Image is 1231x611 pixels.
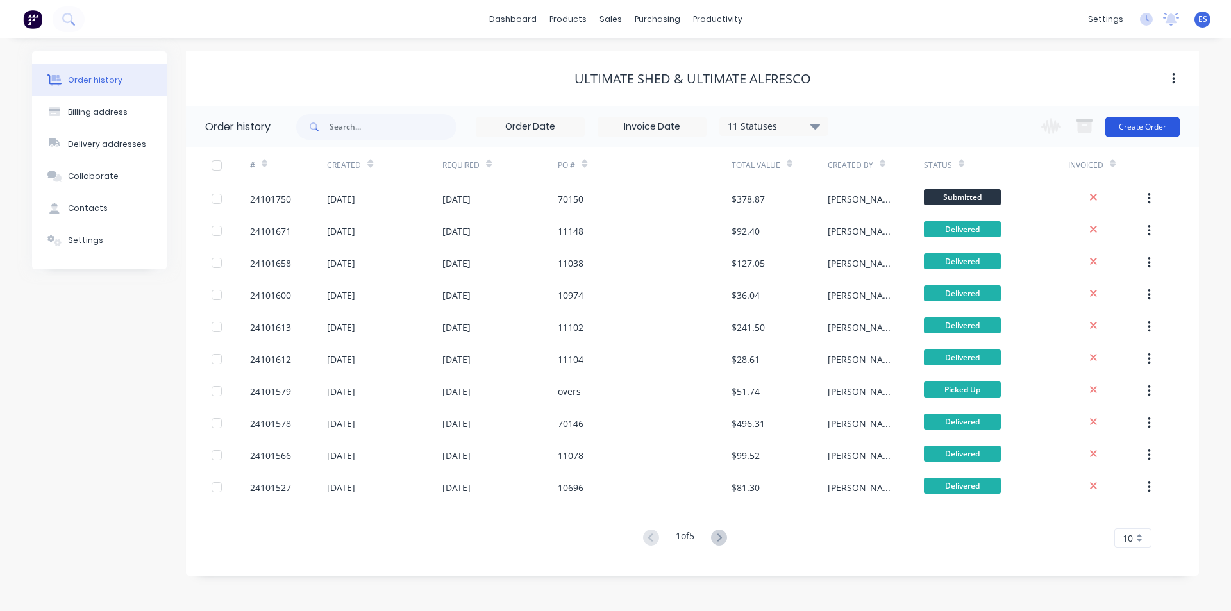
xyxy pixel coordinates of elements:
[720,119,828,133] div: 11 Statuses
[250,289,291,302] div: 24101600
[924,221,1001,237] span: Delivered
[924,189,1001,205] span: Submitted
[32,64,167,96] button: Order history
[628,10,687,29] div: purchasing
[327,256,355,270] div: [DATE]
[442,224,471,238] div: [DATE]
[327,449,355,462] div: [DATE]
[732,192,765,206] div: $378.87
[828,481,898,494] div: [PERSON_NAME]
[327,481,355,494] div: [DATE]
[924,147,1068,183] div: Status
[68,203,108,214] div: Contacts
[924,478,1001,494] span: Delivered
[442,481,471,494] div: [DATE]
[327,289,355,302] div: [DATE]
[32,224,167,256] button: Settings
[250,147,327,183] div: #
[1068,147,1145,183] div: Invoiced
[476,117,584,137] input: Order Date
[558,481,583,494] div: 10696
[442,192,471,206] div: [DATE]
[558,192,583,206] div: 70150
[250,256,291,270] div: 24101658
[924,381,1001,398] span: Picked Up
[558,385,581,398] div: overs
[732,321,765,334] div: $241.50
[924,446,1001,462] span: Delivered
[558,147,731,183] div: PO #
[828,321,898,334] div: [PERSON_NAME]
[924,414,1001,430] span: Delivered
[250,353,291,366] div: 24101612
[327,147,442,183] div: Created
[598,117,706,137] input: Invoice Date
[1105,117,1180,137] button: Create Order
[924,160,952,171] div: Status
[250,160,255,171] div: #
[828,256,898,270] div: [PERSON_NAME]
[687,10,749,29] div: productivity
[732,289,760,302] div: $36.04
[558,289,583,302] div: 10974
[558,256,583,270] div: 11038
[68,235,103,246] div: Settings
[828,160,873,171] div: Created By
[828,289,898,302] div: [PERSON_NAME]
[250,449,291,462] div: 24101566
[732,385,760,398] div: $51.74
[32,128,167,160] button: Delivery addresses
[828,224,898,238] div: [PERSON_NAME]
[205,119,271,135] div: Order history
[250,321,291,334] div: 24101613
[442,160,480,171] div: Required
[250,417,291,430] div: 24101578
[924,285,1001,301] span: Delivered
[68,138,146,150] div: Delivery addresses
[1082,10,1130,29] div: settings
[924,349,1001,365] span: Delivered
[558,449,583,462] div: 11078
[442,353,471,366] div: [DATE]
[442,417,471,430] div: [DATE]
[732,417,765,430] div: $496.31
[32,192,167,224] button: Contacts
[593,10,628,29] div: sales
[558,417,583,430] div: 70146
[442,147,558,183] div: Required
[250,385,291,398] div: 24101579
[32,160,167,192] button: Collaborate
[442,256,471,270] div: [DATE]
[732,256,765,270] div: $127.05
[732,147,828,183] div: Total Value
[1198,13,1207,25] span: ES
[327,353,355,366] div: [DATE]
[32,96,167,128] button: Billing address
[732,353,760,366] div: $28.61
[1123,531,1133,545] span: 10
[558,160,575,171] div: PO #
[68,74,122,86] div: Order history
[442,321,471,334] div: [DATE]
[250,481,291,494] div: 24101527
[327,192,355,206] div: [DATE]
[327,160,361,171] div: Created
[558,321,583,334] div: 11102
[442,449,471,462] div: [DATE]
[442,289,471,302] div: [DATE]
[483,10,543,29] a: dashboard
[543,10,593,29] div: products
[327,385,355,398] div: [DATE]
[558,353,583,366] div: 11104
[68,106,128,118] div: Billing address
[327,417,355,430] div: [DATE]
[330,114,456,140] input: Search...
[732,224,760,238] div: $92.40
[732,449,760,462] div: $99.52
[558,224,583,238] div: 11148
[676,529,694,548] div: 1 of 5
[23,10,42,29] img: Factory
[828,192,898,206] div: [PERSON_NAME]
[828,417,898,430] div: [PERSON_NAME]
[828,385,898,398] div: [PERSON_NAME]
